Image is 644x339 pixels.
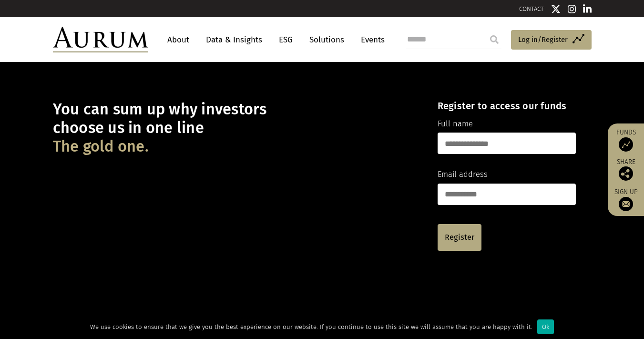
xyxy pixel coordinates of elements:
[305,31,349,49] a: Solutions
[583,4,592,14] img: Linkedin icon
[519,5,544,12] a: CONTACT
[53,137,149,156] span: The gold one.
[613,159,639,181] div: Share
[518,34,568,45] span: Log in/Register
[613,188,639,211] a: Sign up
[438,224,481,251] a: Register
[356,31,385,49] a: Events
[551,4,561,14] img: Twitter icon
[511,30,592,50] a: Log in/Register
[613,128,639,152] a: Funds
[537,319,554,334] div: Ok
[163,31,194,49] a: About
[568,4,576,14] img: Instagram icon
[53,27,148,52] img: Aurum
[619,137,633,152] img: Access Funds
[619,197,633,211] img: Sign up to our newsletter
[201,31,267,49] a: Data & Insights
[438,118,473,130] label: Full name
[53,100,421,156] h1: You can sum up why investors choose us in one line
[438,168,488,181] label: Email address
[619,166,633,181] img: Share this post
[485,30,504,49] input: Submit
[438,100,576,112] h4: Register to access our funds
[274,31,297,49] a: ESG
